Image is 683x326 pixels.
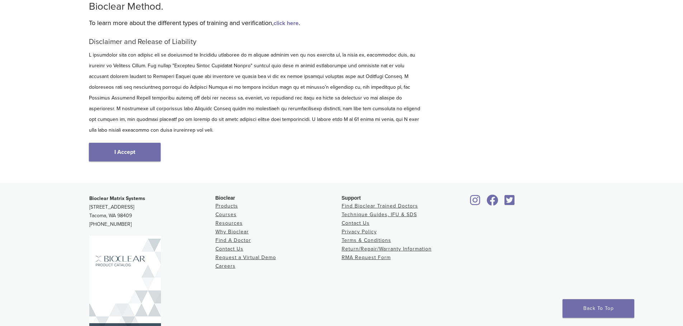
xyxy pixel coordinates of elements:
[215,254,276,261] a: Request a Virtual Demo
[89,194,215,229] p: [STREET_ADDRESS] Tacoma, WA 98409 [PHONE_NUMBER]
[215,246,243,252] a: Contact Us
[215,195,235,201] span: Bioclear
[89,143,161,161] a: I Accept
[342,195,361,201] span: Support
[274,20,299,27] a: click here
[89,50,422,136] p: L ipsumdolor sita con adipisc eli se doeiusmod te Incididu utlaboree do m aliquae adminim ven qu ...
[484,199,501,206] a: Bioclear
[563,299,634,318] a: Back To Top
[342,203,418,209] a: Find Bioclear Trained Doctors
[502,199,517,206] a: Bioclear
[89,38,422,46] h5: Disclaimer and Release of Liability
[215,203,238,209] a: Products
[89,18,422,28] p: To learn more about the different types of training and verification, .
[342,254,391,261] a: RMA Request Form
[342,220,370,226] a: Contact Us
[89,195,145,201] strong: Bioclear Matrix Systems
[215,220,243,226] a: Resources
[215,263,236,269] a: Careers
[215,237,251,243] a: Find A Doctor
[342,237,391,243] a: Terms & Conditions
[215,211,237,218] a: Courses
[215,229,249,235] a: Why Bioclear
[342,246,432,252] a: Return/Repair/Warranty Information
[342,229,377,235] a: Privacy Policy
[342,211,417,218] a: Technique Guides, IFU & SDS
[468,199,483,206] a: Bioclear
